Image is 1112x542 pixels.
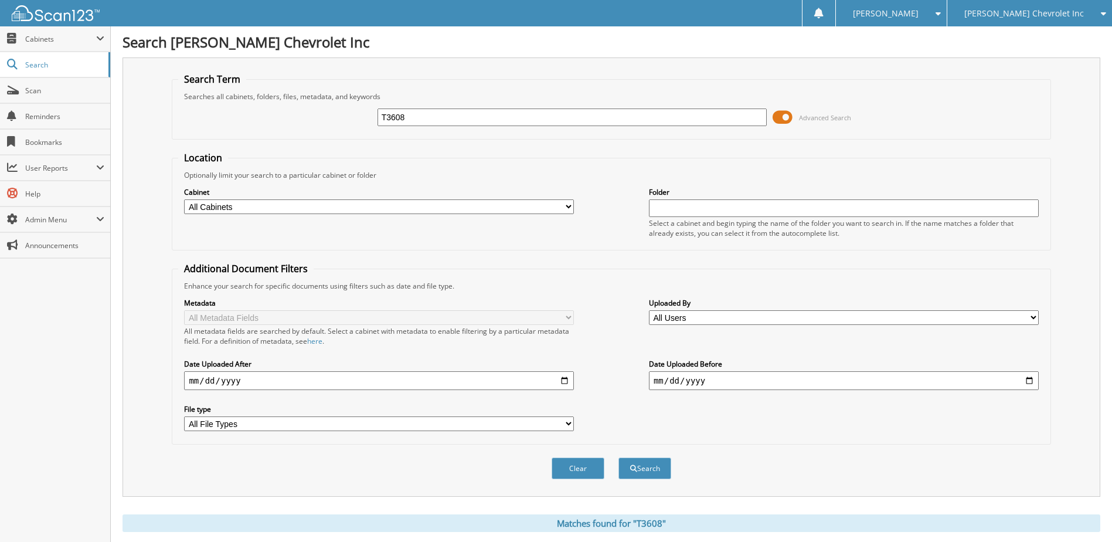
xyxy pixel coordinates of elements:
[178,92,1044,101] div: Searches all cabinets, folders, files, metadata, and keywords
[178,151,228,164] legend: Location
[618,458,671,479] button: Search
[307,336,322,346] a: here
[184,326,574,346] div: All metadata fields are searched by default. Select a cabinet with metadata to enable filtering b...
[853,10,919,17] span: [PERSON_NAME]
[25,86,104,96] span: Scan
[184,298,574,308] label: Metadata
[25,240,104,250] span: Announcements
[649,359,1039,369] label: Date Uploaded Before
[25,215,96,225] span: Admin Menu
[649,298,1039,308] label: Uploaded By
[178,170,1044,180] div: Optionally limit your search to a particular cabinet or folder
[25,137,104,147] span: Bookmarks
[799,113,851,122] span: Advanced Search
[649,371,1039,390] input: end
[552,458,604,479] button: Clear
[12,5,100,21] img: scan123-logo-white.svg
[184,371,574,390] input: start
[178,73,246,86] legend: Search Term
[25,111,104,121] span: Reminders
[964,10,1084,17] span: [PERSON_NAME] Chevrolet Inc
[178,262,314,275] legend: Additional Document Filters
[25,189,104,199] span: Help
[123,32,1100,52] h1: Search [PERSON_NAME] Chevrolet Inc
[25,163,96,173] span: User Reports
[649,187,1039,197] label: Folder
[184,187,574,197] label: Cabinet
[25,60,103,70] span: Search
[25,34,96,44] span: Cabinets
[649,218,1039,238] div: Select a cabinet and begin typing the name of the folder you want to search in. If the name match...
[123,514,1100,532] div: Matches found for "T3608"
[184,359,574,369] label: Date Uploaded After
[178,281,1044,291] div: Enhance your search for specific documents using filters such as date and file type.
[184,404,574,414] label: File type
